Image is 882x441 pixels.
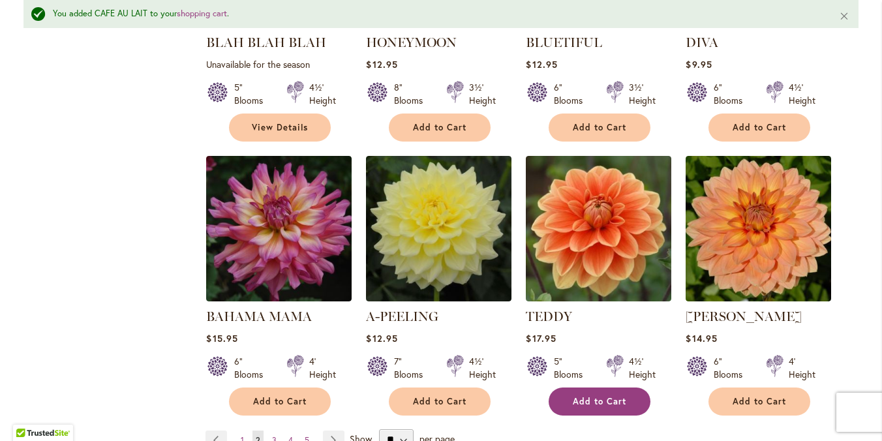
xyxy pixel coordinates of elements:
span: Add to Cart [413,396,466,407]
div: 3½' Height [629,81,656,107]
a: Bahama Mama [206,292,352,304]
span: Add to Cart [733,122,786,133]
div: 6" Blooms [554,81,590,107]
a: Teddy [526,292,671,304]
span: $17.95 [526,332,556,344]
span: $12.95 [366,332,397,344]
span: Add to Cart [573,396,626,407]
a: TEDDY [526,309,572,324]
div: You added CAFE AU LAIT to your . [53,8,819,20]
a: BAHAMA MAMA [206,309,312,324]
div: 6" Blooms [714,81,750,107]
a: DIVA [686,35,718,50]
a: [PERSON_NAME] [686,309,802,324]
div: 6" Blooms [234,355,271,381]
span: Add to Cart [733,396,786,407]
button: Add to Cart [389,114,491,142]
button: Add to Cart [389,388,491,416]
div: 3½' Height [469,81,496,107]
div: 4½' Height [309,81,336,107]
span: $9.95 [686,58,712,70]
div: 8" Blooms [394,81,431,107]
div: 5" Blooms [234,81,271,107]
a: shopping cart [177,8,227,19]
a: HONEYMOON [366,35,457,50]
div: 4' Height [309,355,336,381]
iframe: Launch Accessibility Center [10,395,46,431]
div: 4½' Height [789,81,815,107]
button: Add to Cart [708,388,810,416]
span: $15.95 [206,332,237,344]
div: 7" Blooms [394,355,431,381]
div: 4½' Height [629,355,656,381]
a: View Details [229,114,331,142]
img: Bahama Mama [206,156,352,301]
a: A-Peeling [366,292,511,304]
button: Add to Cart [549,388,650,416]
button: Add to Cart [549,114,650,142]
a: Nicholas [686,292,831,304]
button: Add to Cart [708,114,810,142]
p: Unavailable for the season [206,58,352,70]
img: Nicholas [686,156,831,301]
button: Add to Cart [229,388,331,416]
span: $12.95 [526,58,557,70]
span: Add to Cart [413,122,466,133]
div: 6" Blooms [714,355,750,381]
img: A-Peeling [366,156,511,301]
div: 5" Blooms [554,355,590,381]
a: BLUETIFUL [526,35,602,50]
span: Add to Cart [573,122,626,133]
span: Add to Cart [253,396,307,407]
span: $14.95 [686,332,717,344]
img: Teddy [526,156,671,301]
div: 4½' Height [469,355,496,381]
div: 4' Height [789,355,815,381]
span: $12.95 [366,58,397,70]
span: View Details [252,122,308,133]
a: A-PEELING [366,309,438,324]
a: BLAH BLAH BLAH [206,35,326,50]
